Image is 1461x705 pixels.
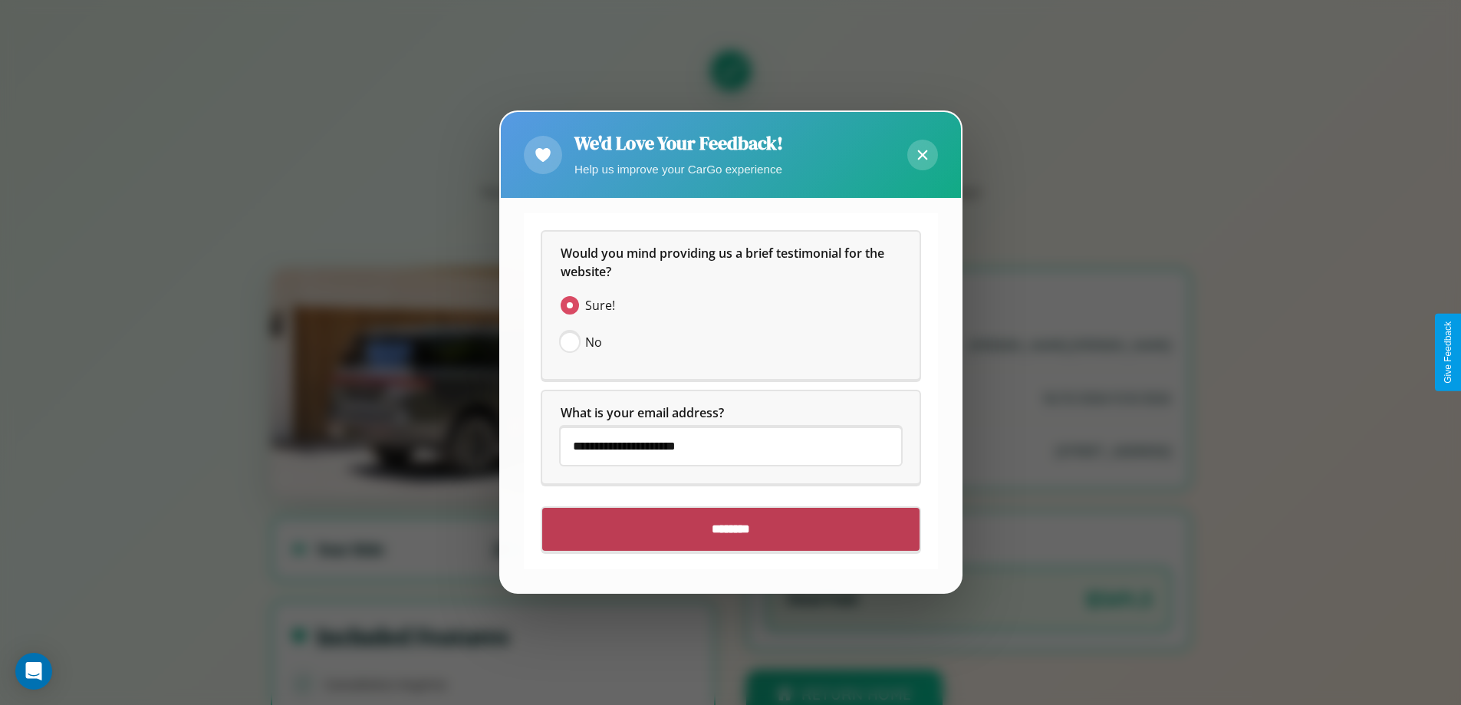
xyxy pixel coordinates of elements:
h2: We'd Love Your Feedback! [574,130,783,156]
span: Would you mind providing us a brief testimonial for the website? [561,245,887,281]
p: Help us improve your CarGo experience [574,159,783,180]
span: Sure! [585,297,615,315]
span: No [585,334,602,352]
div: Open Intercom Messenger [15,653,52,690]
span: What is your email address? [561,405,724,422]
div: Give Feedback [1443,321,1453,384]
